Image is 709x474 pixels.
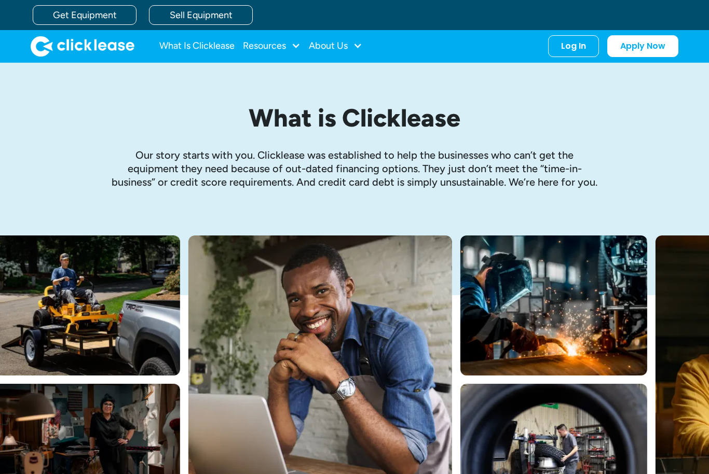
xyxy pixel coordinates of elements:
a: Get Equipment [33,5,137,25]
p: Our story starts with you. Clicklease was established to help the businesses who can’t get the eq... [111,148,598,189]
div: About Us [309,36,362,57]
a: Apply Now [607,35,678,57]
a: Sell Equipment [149,5,253,25]
h1: What is Clicklease [111,104,598,132]
img: Clicklease logo [31,36,134,57]
div: Resources [243,36,301,57]
img: A welder in a large mask working on a large pipe [460,235,647,375]
a: home [31,36,134,57]
a: What Is Clicklease [159,36,235,57]
div: Log In [561,41,586,51]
